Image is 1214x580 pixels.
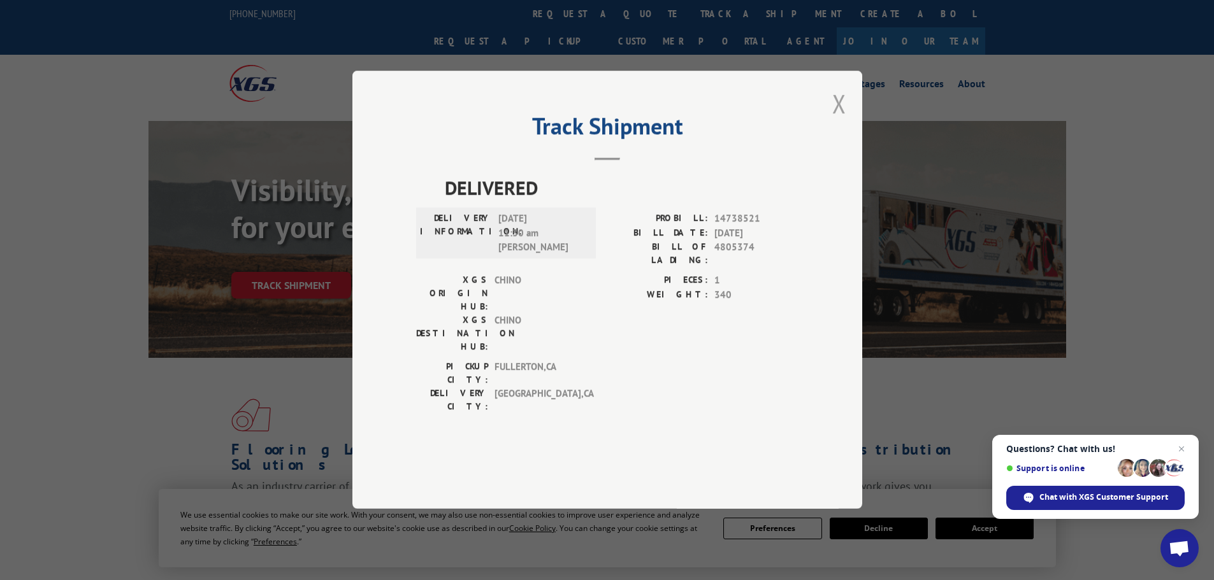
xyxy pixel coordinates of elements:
[495,274,581,314] span: CHINO
[416,360,488,387] label: PICKUP CITY:
[495,360,581,387] span: FULLERTON , CA
[420,212,492,255] label: DELIVERY INFORMATION:
[416,387,488,414] label: DELIVERY CITY:
[832,87,846,120] button: Close modal
[416,314,488,354] label: XGS DESTINATION HUB:
[445,174,798,202] span: DELIVERED
[1160,529,1199,567] div: Open chat
[1039,492,1168,503] span: Chat with XGS Customer Support
[416,117,798,141] h2: Track Shipment
[607,212,708,227] label: PROBILL:
[714,241,798,267] span: 4805374
[607,274,708,288] label: PIECES:
[714,226,798,241] span: [DATE]
[495,314,581,354] span: CHINO
[607,241,708,267] label: BILL OF LADING:
[714,288,798,302] span: 340
[495,387,581,414] span: [GEOGRAPHIC_DATA] , CA
[607,226,708,241] label: BILL DATE:
[498,212,584,255] span: [DATE] 11:30 am [PERSON_NAME]
[416,274,488,314] label: XGS ORIGIN HUB:
[1174,441,1189,456] span: Close chat
[1006,463,1113,473] span: Support is online
[1006,486,1185,510] div: Chat with XGS Customer Support
[714,212,798,227] span: 14738521
[607,288,708,302] label: WEIGHT:
[714,274,798,288] span: 1
[1006,444,1185,454] span: Questions? Chat with us!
